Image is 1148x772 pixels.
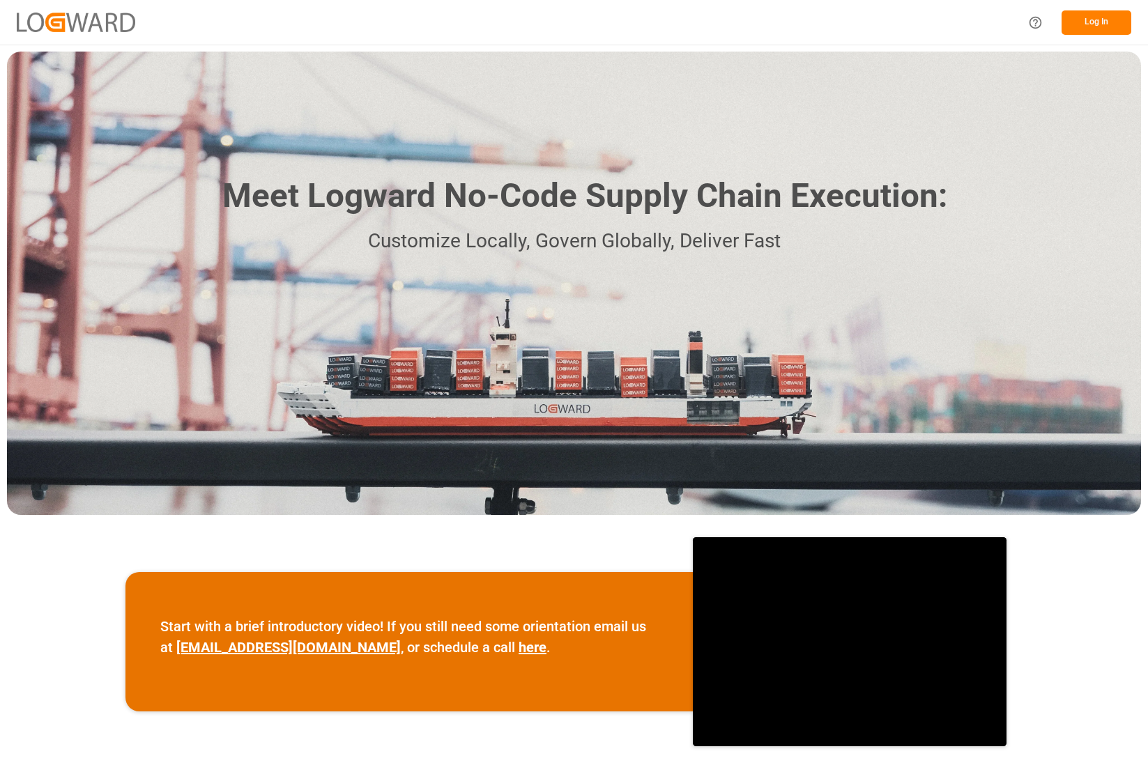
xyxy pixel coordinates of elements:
[17,13,135,31] img: Logward_new_orange.png
[201,226,947,257] p: Customize Locally, Govern Globally, Deliver Fast
[176,639,401,656] a: [EMAIL_ADDRESS][DOMAIN_NAME]
[1020,7,1051,38] button: Help Center
[1062,10,1131,35] button: Log In
[222,171,947,221] h1: Meet Logward No-Code Supply Chain Execution:
[519,639,546,656] a: here
[160,616,658,658] p: Start with a brief introductory video! If you still need some orientation email us at , or schedu...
